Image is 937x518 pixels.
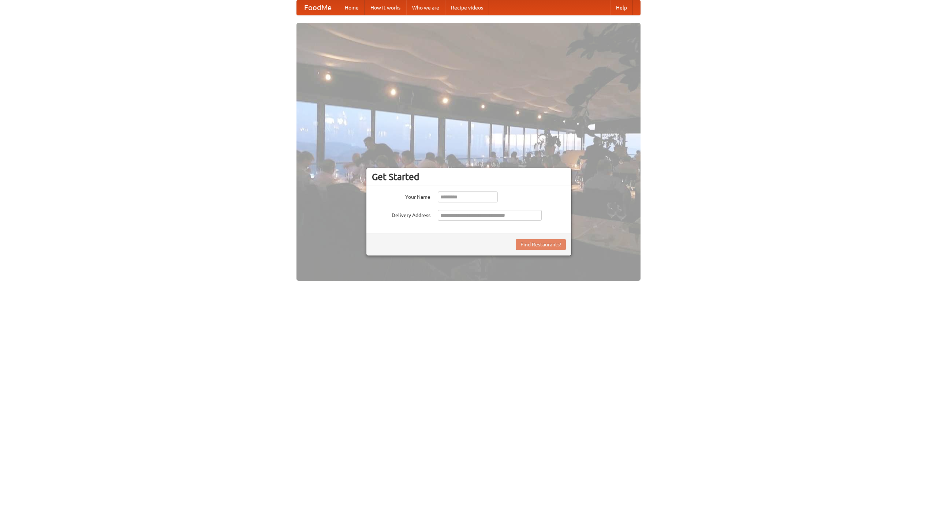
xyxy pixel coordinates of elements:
a: FoodMe [297,0,339,15]
label: Your Name [372,191,430,201]
label: Delivery Address [372,210,430,219]
a: How it works [365,0,406,15]
a: Recipe videos [445,0,489,15]
a: Help [610,0,633,15]
button: Find Restaurants! [516,239,566,250]
a: Who we are [406,0,445,15]
a: Home [339,0,365,15]
h3: Get Started [372,171,566,182]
